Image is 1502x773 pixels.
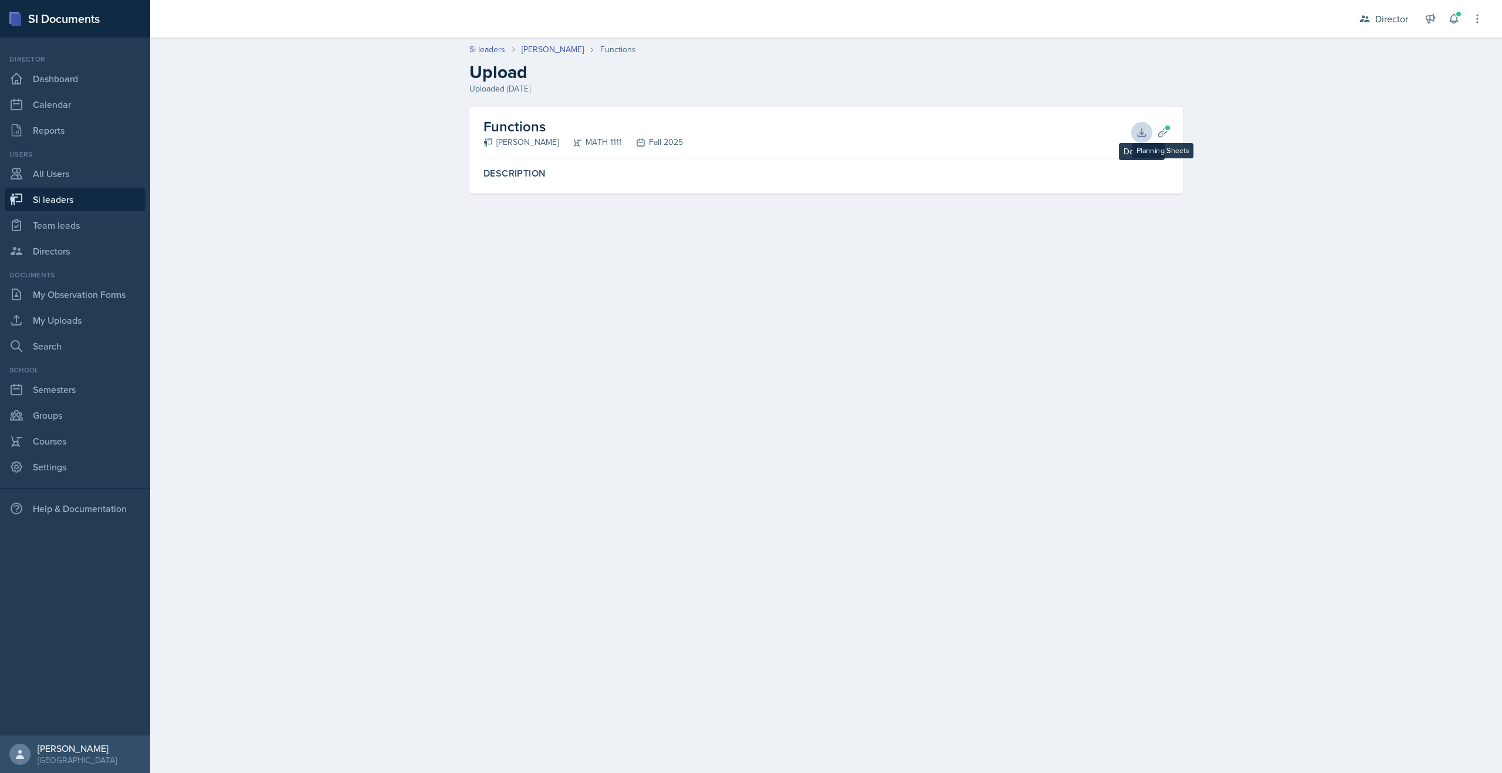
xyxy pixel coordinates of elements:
[38,754,117,766] div: [GEOGRAPHIC_DATA]
[5,162,146,185] a: All Users
[5,118,146,142] a: Reports
[1131,122,1152,143] button: Download
[5,188,146,211] a: Si leaders
[1152,122,1173,143] button: Planning Sheets
[5,334,146,358] a: Search
[622,136,683,148] div: Fall 2025
[38,743,117,754] div: [PERSON_NAME]
[5,365,146,375] div: School
[5,497,146,520] div: Help & Documentation
[5,213,146,237] a: Team leads
[5,283,146,306] a: My Observation Forms
[5,308,146,332] a: My Uploads
[469,43,505,56] a: Si leaders
[5,67,146,90] a: Dashboard
[469,62,1183,83] h2: Upload
[483,136,559,148] div: [PERSON_NAME]
[1375,12,1408,26] div: Director
[522,43,584,56] a: [PERSON_NAME]
[5,239,146,263] a: Directors
[469,83,1183,95] div: Uploaded [DATE]
[5,455,146,479] a: Settings
[483,116,683,137] h2: Functions
[5,404,146,427] a: Groups
[600,43,636,56] div: Functions
[5,270,146,280] div: Documents
[5,93,146,116] a: Calendar
[559,136,622,148] div: MATH 1111
[5,149,146,160] div: Users
[5,54,146,65] div: Director
[5,429,146,453] a: Courses
[5,378,146,401] a: Semesters
[483,168,1169,179] label: Description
